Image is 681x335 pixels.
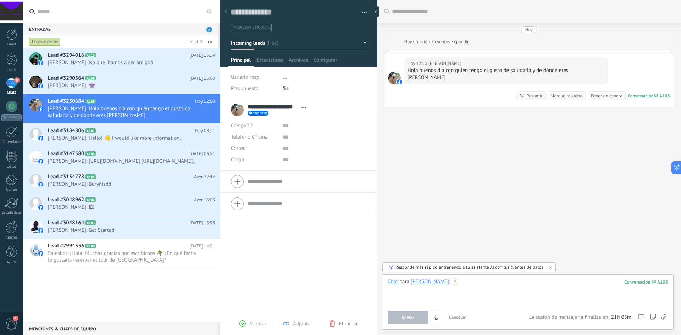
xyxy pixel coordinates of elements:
[293,320,312,327] span: Adjuntar
[231,143,246,154] button: Correo
[397,79,402,84] img: facebook-sm.svg
[23,23,218,35] div: Entradas
[48,242,84,250] span: Lead #2994356
[1,211,22,215] div: Estadísticas
[231,132,268,143] button: Teléfono Oficina
[48,127,84,134] span: Lead #3184806
[38,228,43,233] img: facebook-sm.svg
[187,38,203,45] div: Total: 9
[85,220,96,225] span: A103
[525,26,533,33] div: Hoy
[48,181,201,188] span: [PERSON_NAME]: Bdryñisdd
[591,93,622,99] div: Poner en espera
[388,311,428,324] button: Enviar
[23,170,220,192] a: Lead #3134778 A105 Ayer 22:44 [PERSON_NAME]: Bdryñisdd
[85,244,96,248] span: A100
[189,150,215,157] span: [DATE] 03:51
[195,98,215,105] span: Hoy 12:50
[611,314,631,321] span: 21h 05m
[449,314,466,320] span: Cancelar
[85,76,96,80] span: A109
[38,159,43,164] img: facebook-sm.svg
[194,196,215,203] span: Ayer 16:03
[38,106,43,111] img: facebook-sm.svg
[38,182,43,187] img: facebook-sm.svg
[29,38,61,46] div: Chats abiertos
[48,150,84,157] span: Lead #3147580
[404,38,413,45] div: Hoy
[339,320,358,327] span: Eliminar
[526,93,542,99] div: Resumir
[23,71,220,94] a: Lead #3290564 A109 [DATE] 15:00 [PERSON_NAME]: 👾
[85,99,96,104] span: A108
[624,279,668,285] div: 108
[85,53,96,57] span: A110
[23,48,220,71] a: Lead #3294016 A110 [DATE] 15:14 [PERSON_NAME]: No que íbamos a ser amigoá
[189,242,215,250] span: [DATE] 14:01
[388,72,401,84] span: Elías Matias Bautista
[48,173,84,180] span: Lead #3134778
[23,124,220,146] a: Lead #3184806 A107 Hoy 08:11 [PERSON_NAME]: Hello! 👋 I would like more information.
[85,174,96,179] span: A105
[189,52,215,59] span: [DATE] 15:14
[48,59,201,66] span: [PERSON_NAME]: No que íbamos a ser amigoá
[38,205,43,210] img: facebook-sm.svg
[529,314,609,321] span: La sesión de mensajería finaliza en:
[13,316,18,321] span: 1
[395,264,543,270] div: Responde más rápido entrenando a tu asistente AI con tus fuentes de datos
[314,57,337,67] span: Configurar
[189,75,215,82] span: [DATE] 15:00
[1,260,22,265] div: Ayuda
[23,147,220,169] a: Lead #3147580 A106 [DATE] 03:51 [PERSON_NAME]: [URL][DOMAIN_NAME] [URL][DOMAIN_NAME]..
[231,57,251,67] span: Principal
[231,145,246,152] span: Correo
[189,219,215,227] span: [DATE] 15:58
[411,278,449,285] div: Elías Matias Bautista
[233,25,271,30] span: #agregar etiquetas
[48,98,84,105] span: Lead #3250684
[428,60,461,67] span: Elías Matias Bautista
[14,77,20,83] span: 8
[48,227,201,234] span: [PERSON_NAME]: Get Started
[48,105,201,119] span: [PERSON_NAME]: Hola buenos día con quién tengo el gusto de saludarla y de dónde eres [PERSON_NAME]
[1,164,22,169] div: Listas
[38,60,43,65] img: facebook-sm.svg
[23,193,220,216] a: Lead #3048962 A104 Ayer 16:03 [PERSON_NAME]: 🖼
[231,83,278,94] div: Presupuesto
[48,219,84,227] span: Lead #3048164
[1,42,22,47] div: Panel
[38,251,43,256] img: facebook-sm.svg
[402,315,414,320] span: Enviar
[408,67,605,81] div: Hola buenos día con quién tengo el gusto de saludarla y de dónde eres [PERSON_NAME]
[38,83,43,88] img: facebook-sm.svg
[48,158,201,164] span: [PERSON_NAME]: [URL][DOMAIN_NAME] [URL][DOMAIN_NAME]..
[23,322,218,335] div: Menciones & Chats de equipo
[23,239,220,268] a: Lead #2994356 A100 [DATE] 14:01 Salesbot: ¡Hola! Muchas gracias por escribirnos 🌴 ¿En qué fecha l...
[256,57,283,67] span: Estadísticas
[231,74,260,80] span: Usuario resp.
[654,93,670,99] div: № A108
[249,320,266,327] span: Aceptar
[231,134,268,140] span: Teléfono Oficina
[38,136,43,141] img: facebook-sm.svg
[372,6,379,17] div: Ocultar
[289,57,308,67] span: Archivos
[231,157,244,162] span: Cargo
[1,114,22,121] div: WhatsApp
[1,235,22,240] div: Ajustes
[85,128,96,133] span: A107
[195,127,215,134] span: Hoy 08:11
[1,140,22,144] div: Calendario
[48,82,201,89] span: [PERSON_NAME]: 👾
[23,94,220,123] a: Lead #3250684 A108 Hoy 12:50 [PERSON_NAME]: Hola buenos día con quién tengo el gusto de saludarla...
[628,93,654,99] div: Conversación
[404,38,469,45] div: Creación:
[283,74,287,80] span: ...
[231,154,277,166] div: Cargo
[1,188,22,192] div: Correo
[48,196,84,203] span: Lead #3048962
[399,278,409,285] span: para
[231,120,277,132] div: Compañía
[85,197,96,202] span: A104
[408,60,428,67] div: Hoy 12:50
